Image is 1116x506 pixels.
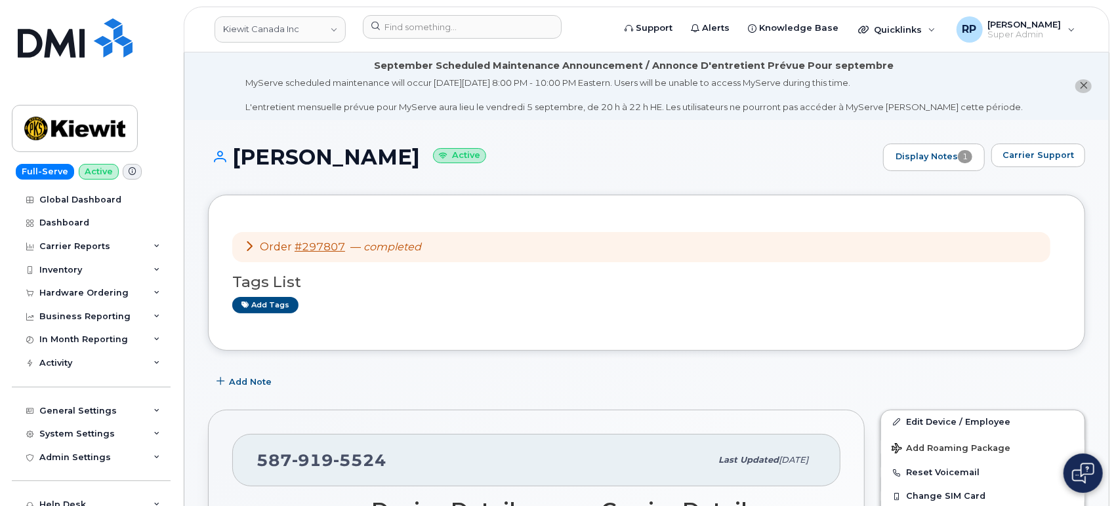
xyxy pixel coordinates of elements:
[1072,463,1094,484] img: Open chat
[232,297,299,313] a: Add tags
[433,148,486,163] small: Active
[208,146,877,168] h1: [PERSON_NAME]
[892,443,1010,456] span: Add Roaming Package
[375,59,894,73] div: September Scheduled Maintenance Announcement / Annonce D'entretient Prévue Pour septembre
[292,450,333,470] span: 919
[779,455,808,465] span: [DATE]
[958,150,972,163] span: 1
[881,461,1085,484] button: Reset Voicemail
[257,450,386,470] span: 587
[232,274,1061,290] h3: Tags List
[208,370,283,394] button: Add Note
[991,144,1085,167] button: Carrier Support
[229,376,272,388] span: Add Note
[1002,149,1074,161] span: Carrier Support
[333,450,386,470] span: 5524
[883,144,985,171] a: Display Notes1
[881,410,1085,434] a: Edit Device / Employee
[718,455,779,465] span: Last updated
[350,241,421,253] span: —
[1075,79,1092,93] button: close notification
[363,241,421,253] em: completed
[260,241,292,253] span: Order
[295,241,345,253] a: #297807
[245,77,1023,113] div: MyServe scheduled maintenance will occur [DATE][DATE] 8:00 PM - 10:00 PM Eastern. Users will be u...
[881,434,1085,461] button: Add Roaming Package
